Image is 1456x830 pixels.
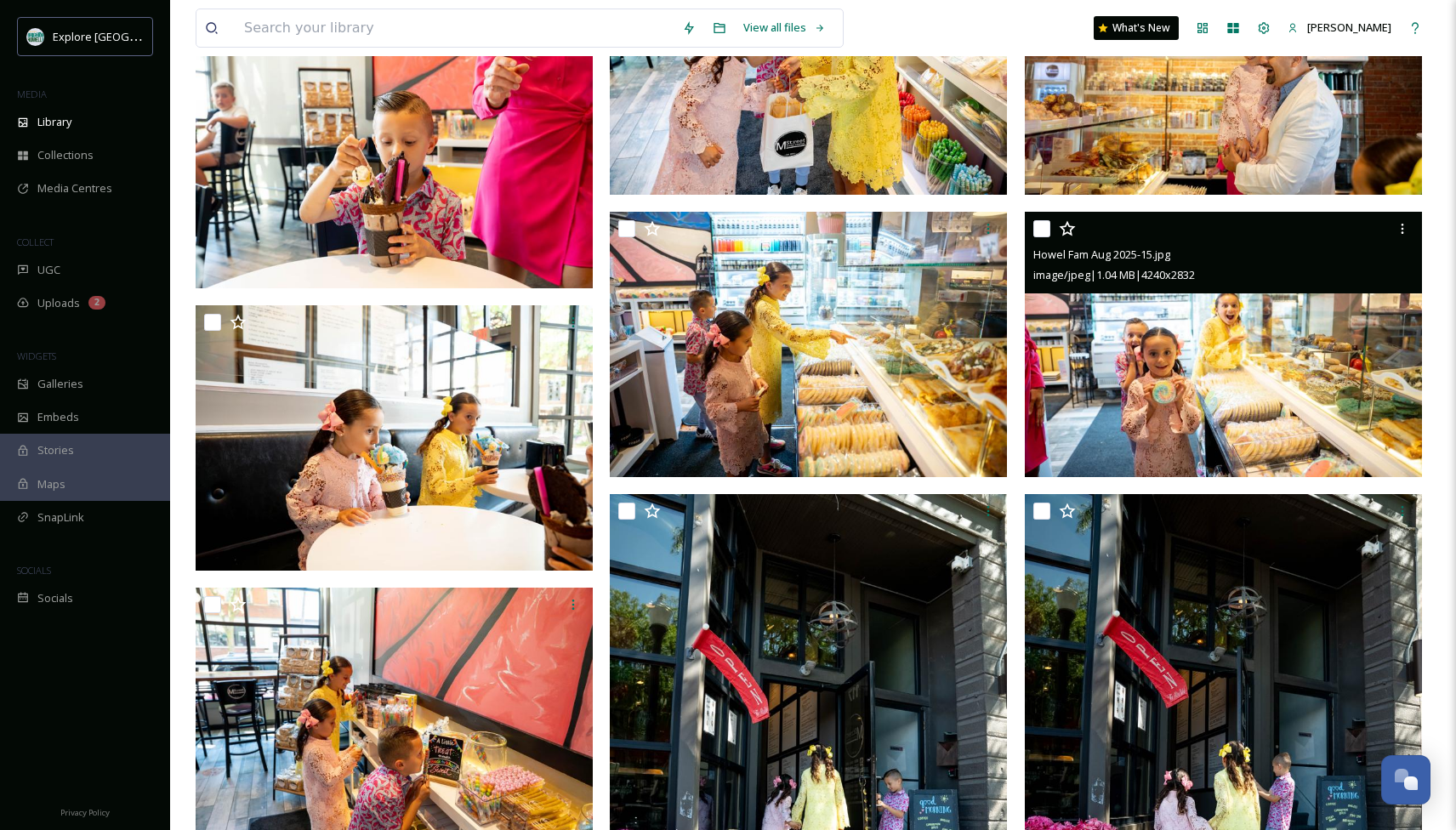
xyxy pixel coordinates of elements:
[17,88,47,100] span: MEDIA
[17,236,54,248] span: COLLECT
[37,180,112,196] span: Media Centres
[53,28,287,44] span: Explore [GEOGRAPHIC_DATA][PERSON_NAME]
[27,28,44,45] img: 67e7af72-b6c8-455a-acf8-98e6fe1b68aa.avif
[37,147,94,163] span: Collections
[37,114,71,130] span: Library
[1307,20,1391,35] span: [PERSON_NAME]
[1279,11,1400,44] a: [PERSON_NAME]
[37,476,65,492] span: Maps
[196,305,593,571] img: Howel Fam Aug 2025-35.jpg
[37,295,80,311] span: Uploads
[610,212,1007,477] img: Howel Fam Aug 2025-17.jpg
[17,350,56,362] span: WIDGETS
[37,442,74,458] span: Stories
[1033,247,1170,262] span: Howel Fam Aug 2025-15.jpg
[60,807,110,818] span: Privacy Policy
[17,564,51,577] span: SOCIALS
[37,509,84,526] span: SnapLink
[1094,16,1179,40] a: What's New
[60,801,110,821] a: Privacy Policy
[1025,212,1422,477] img: Howel Fam Aug 2025-15.jpg
[196,23,593,288] img: Howel Fam Aug 2025-38.jpg
[1381,755,1430,804] button: Open Chat
[37,590,73,606] span: Socials
[37,376,83,392] span: Galleries
[735,11,834,44] a: View all files
[1033,267,1195,282] span: image/jpeg | 1.04 MB | 4240 x 2832
[236,9,674,47] input: Search your library
[88,296,105,310] div: 2
[37,262,60,278] span: UGC
[37,409,79,425] span: Embeds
